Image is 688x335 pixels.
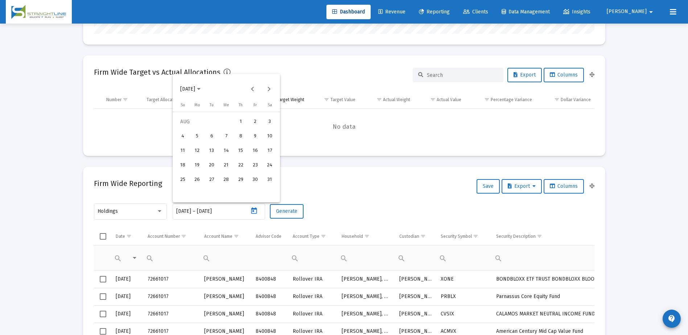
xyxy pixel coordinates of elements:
[176,130,189,143] div: 4
[263,130,276,143] div: 10
[261,82,276,96] button: Next month
[205,130,218,143] div: 6
[239,103,243,107] span: Th
[176,158,190,173] button: 2024-08-18
[210,103,214,107] span: Tu
[263,173,277,187] button: 2024-08-31
[191,130,204,143] div: 5
[234,173,248,187] button: 2024-08-29
[205,129,219,144] button: 2024-08-06
[249,173,262,186] div: 30
[176,173,190,187] button: 2024-08-25
[180,86,195,92] span: [DATE]
[234,130,247,143] div: 8
[248,144,263,158] button: 2024-08-16
[176,159,189,172] div: 18
[176,115,234,129] td: AUG
[248,158,263,173] button: 2024-08-23
[234,159,247,172] div: 22
[181,103,185,107] span: Su
[191,144,204,157] div: 12
[191,159,204,172] div: 19
[190,129,205,144] button: 2024-08-05
[190,144,205,158] button: 2024-08-12
[234,115,247,128] div: 1
[263,173,276,186] div: 31
[219,144,234,158] button: 2024-08-14
[248,115,263,129] button: 2024-08-02
[249,130,262,143] div: 9
[205,158,219,173] button: 2024-08-20
[176,144,190,158] button: 2024-08-11
[234,144,248,158] button: 2024-08-15
[191,173,204,186] div: 26
[219,173,234,187] button: 2024-08-28
[205,159,218,172] div: 20
[263,144,277,158] button: 2024-08-17
[205,144,218,157] div: 13
[176,173,189,186] div: 25
[248,129,263,144] button: 2024-08-09
[190,158,205,173] button: 2024-08-19
[263,115,277,129] button: 2024-08-03
[220,159,233,172] div: 21
[176,144,189,157] div: 11
[194,103,200,107] span: Mo
[249,115,262,128] div: 2
[219,158,234,173] button: 2024-08-21
[174,82,206,96] button: Choose month and year
[263,115,276,128] div: 3
[205,173,218,186] div: 27
[263,129,277,144] button: 2024-08-10
[205,144,219,158] button: 2024-08-13
[249,159,262,172] div: 23
[245,82,260,96] button: Previous month
[234,115,248,129] button: 2024-08-01
[220,144,233,157] div: 14
[234,144,247,157] div: 15
[205,173,219,187] button: 2024-08-27
[176,129,190,144] button: 2024-08-04
[268,103,272,107] span: Sa
[248,173,263,187] button: 2024-08-30
[219,129,234,144] button: 2024-08-07
[223,103,229,107] span: We
[220,173,233,186] div: 28
[263,158,277,173] button: 2024-08-24
[190,173,205,187] button: 2024-08-26
[263,159,276,172] div: 24
[234,129,248,144] button: 2024-08-08
[220,130,233,143] div: 7
[249,144,262,157] div: 16
[263,144,276,157] div: 17
[234,173,247,186] div: 29
[234,158,248,173] button: 2024-08-22
[254,103,257,107] span: Fr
